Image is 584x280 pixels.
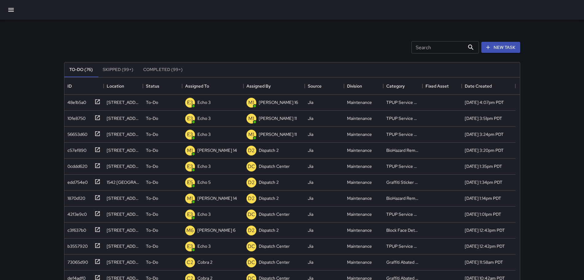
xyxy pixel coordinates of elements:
p: DC [248,259,255,266]
div: Jia [308,211,313,217]
p: To-Do [146,259,158,265]
div: Assigned To [185,77,209,95]
div: 2150 Franklin Street [107,259,140,265]
button: Skipped (99+) [98,62,138,77]
div: Source [305,77,344,95]
p: Echo 3 [197,243,211,249]
p: Echo 3 [197,211,211,217]
p: Dispatch 2 [259,227,279,233]
div: Jia [308,99,313,105]
div: Maintenance [347,179,372,185]
div: Maintenance [347,195,372,201]
p: To-Do [146,195,158,201]
p: [PERSON_NAME] 11 [259,131,297,137]
div: Maintenance [347,163,372,169]
div: 2323 Valley Street [107,163,140,169]
p: DC [248,211,255,218]
p: [PERSON_NAME] 16 [259,99,298,105]
p: [PERSON_NAME] 11 [259,115,297,121]
p: Dispatch Center [259,243,290,249]
div: 73065d90 [65,257,88,265]
div: 8/19/2025, 1:35pm PDT [465,163,502,169]
p: Dispatch Center [259,259,290,265]
div: Jia [308,259,313,265]
p: To-Do [146,115,158,121]
div: ID [67,77,72,95]
div: b3557920 [65,241,88,249]
div: 2430 Broadway [107,131,140,137]
div: TPUP Service Requested [386,163,419,169]
p: To-Do [146,243,158,249]
div: Jia [308,195,313,201]
div: Location [104,77,143,95]
div: 8/19/2025, 3:24pm PDT [465,131,504,137]
p: Dispatch 2 [259,195,279,201]
p: [PERSON_NAME] 14 [197,195,237,201]
div: 629 Franklin Street [107,195,140,201]
div: Category [386,77,405,95]
div: 1542 Broadway [107,179,140,185]
div: 2216 Broadway [107,211,140,217]
div: edd754e0 [65,177,88,185]
p: To-Do [146,99,158,105]
div: Division [344,77,383,95]
p: To-Do [146,147,158,153]
p: M6 [186,227,194,234]
div: 10fe8750 [65,113,86,121]
div: TPUP Service Requested [386,115,419,121]
div: 2315 Valdez Street [107,227,140,233]
p: [PERSON_NAME] 14 [197,147,237,153]
p: E5 [187,179,193,186]
div: 8/19/2025, 1:14pm PDT [465,195,501,201]
p: To-Do [146,227,158,233]
div: 2355 Broadway [107,243,140,249]
div: TPUP Service Requested [386,131,419,137]
div: 8/19/2025, 3:20pm PDT [465,147,504,153]
div: Assigned By [243,77,305,95]
div: 8/19/2025, 4:07pm PDT [465,99,504,105]
div: Maintenance [347,243,372,249]
div: Status [146,77,159,95]
div: TPUP Service Requested [386,243,419,249]
div: Fixed Asset [422,77,462,95]
div: 8/19/2025, 12:42pm PDT [465,243,505,249]
div: 8/19/2025, 1:01pm PDT [465,211,501,217]
p: D2 [248,227,255,234]
p: M1 [248,115,254,122]
p: E3 [187,211,193,218]
div: Maintenance [347,259,372,265]
p: D2 [248,179,255,186]
div: Date Created [462,77,515,95]
div: Jia [308,227,313,233]
p: C2 [187,259,193,266]
div: 412 12th Street [107,99,140,105]
div: Jia [308,179,313,185]
p: To-Do [146,179,158,185]
p: Dispatch Center [259,211,290,217]
p: Dispatch Center [259,163,290,169]
div: c57ef890 [65,145,86,153]
div: Location [107,77,124,95]
p: E3 [187,131,193,138]
div: Status [143,77,182,95]
p: E3 [187,163,193,170]
div: Jia [308,115,313,121]
div: Block Face Detailed [386,227,419,233]
div: Fixed Asset [426,77,449,95]
div: TPUP Service Requested [386,99,419,105]
div: Assigned By [246,77,271,95]
div: ID [64,77,104,95]
div: 8/19/2025, 3:51pm PDT [465,115,502,121]
div: 8/19/2025, 11:58am PDT [465,259,503,265]
p: Echo 3 [197,163,211,169]
div: Jia [308,243,313,249]
p: Dispatch 2 [259,179,279,185]
button: Completed (99+) [138,62,188,77]
div: Category [383,77,422,95]
div: Graffiti Abated Large [386,259,419,265]
div: Graffiti Sticker Abated Small [386,179,419,185]
div: BioHazard Removed [386,147,419,153]
div: Date Created [465,77,492,95]
p: Echo 3 [197,99,211,105]
div: Maintenance [347,147,372,153]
